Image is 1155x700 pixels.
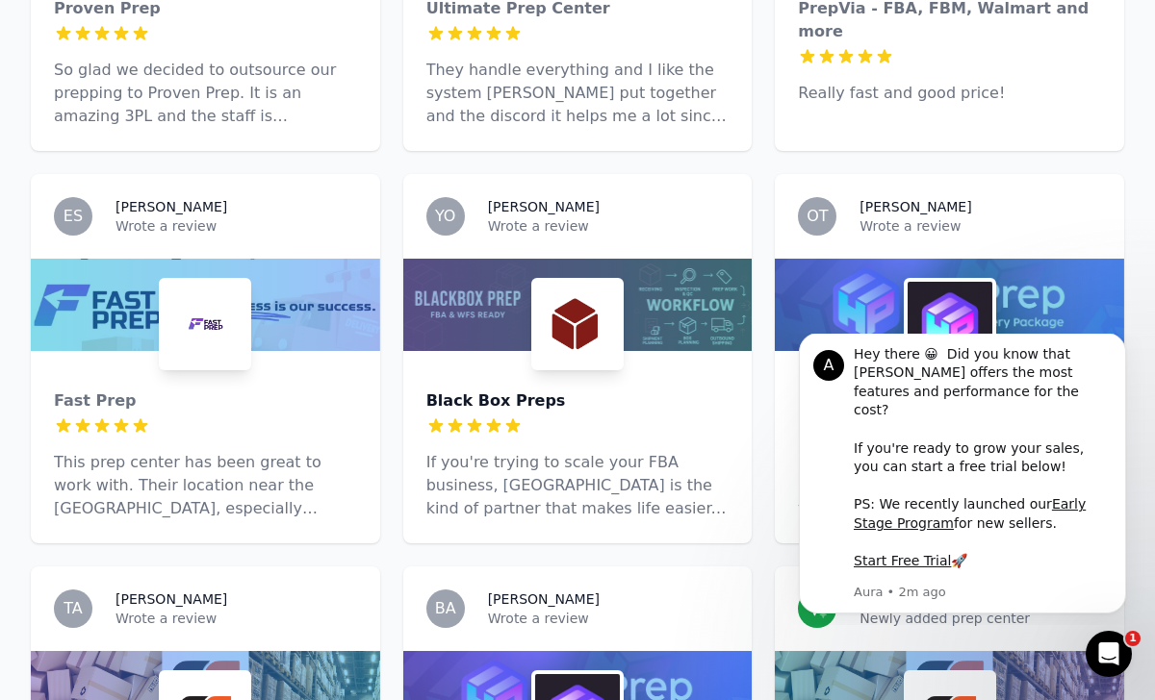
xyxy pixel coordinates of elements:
[426,59,730,128] p: They handle everything and I like the system [PERSON_NAME] put together and the discord it helps ...
[163,282,247,366] img: Fast Prep
[84,250,342,267] p: Message from Aura, sent 2m ago
[435,209,456,224] span: YO
[115,216,357,236] p: Wrote a review
[488,197,600,216] h3: [PERSON_NAME]
[84,12,342,247] div: Message content
[807,209,828,224] span: OT
[403,174,753,543] a: YO[PERSON_NAME]Wrote a reviewBlack Box PrepsBlack Box PrepsIf you're trying to scale your FBA bus...
[908,282,992,366] img: HexPrep
[535,282,620,366] img: Black Box Preps
[84,219,181,235] a: Start Free Trial
[115,609,357,628] p: Wrote a review
[770,334,1155,625] iframe: Intercom notifications message
[1086,631,1132,677] iframe: Intercom live chat
[775,174,1124,543] a: OT[PERSON_NAME]Wrote a reviewHexPrepHexPrepI don’t have a lot of experience in the e-commerce spa...
[1125,631,1141,646] span: 1
[488,216,730,236] p: Wrote a review
[798,82,1101,105] p: Really fast and good price!
[181,219,197,235] b: 🚀
[54,59,357,128] p: So glad we decided to outsource our prepping to Proven Prep. It is an amazing 3PL and the staff i...
[115,589,227,609] h3: [PERSON_NAME]
[43,16,74,47] div: Profile image for Aura
[115,197,227,216] h3: [PERSON_NAME]
[31,174,380,543] a: ES[PERSON_NAME]Wrote a reviewFast PrepFast PrepThis prep center has been great to work with. Thei...
[860,197,971,216] h3: [PERSON_NAME]
[64,209,83,224] span: ES
[488,589,600,609] h3: [PERSON_NAME]
[54,451,357,520] p: This prep center has been great to work with. Their location near the [GEOGRAPHIC_DATA], especial...
[64,601,82,616] span: TA
[488,609,730,628] p: Wrote a review
[426,451,730,520] p: If you're trying to scale your FBA business, [GEOGRAPHIC_DATA] is the kind of partner that makes ...
[426,389,730,412] div: Black Box Preps
[435,601,456,616] span: BA
[84,12,342,237] div: Hey there 😀 Did you know that [PERSON_NAME] offers the most features and performance for the cost...
[860,216,1101,236] p: Wrote a review
[54,389,357,412] div: Fast Prep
